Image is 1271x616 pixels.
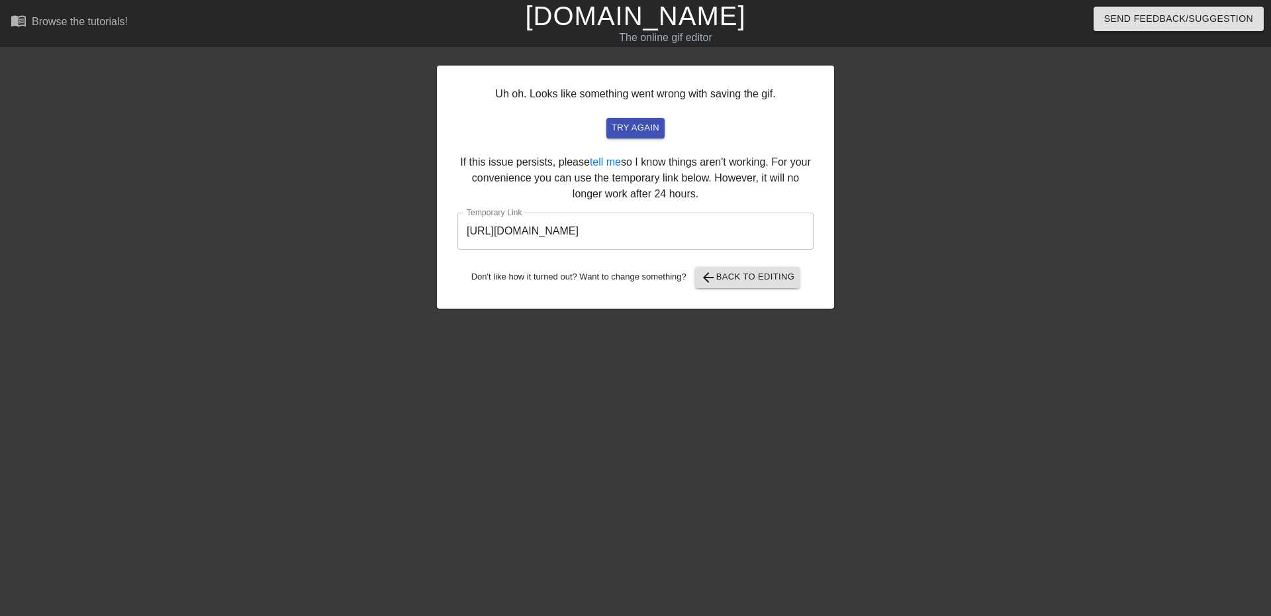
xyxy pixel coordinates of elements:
[700,270,716,285] span: arrow_back
[606,118,665,138] button: try again
[430,30,901,46] div: The online gif editor
[457,267,814,288] div: Don't like how it turned out? Want to change something?
[32,16,128,27] div: Browse the tutorials!
[695,267,800,288] button: Back to Editing
[590,156,621,168] a: tell me
[11,13,26,28] span: menu_book
[700,270,795,285] span: Back to Editing
[525,1,745,30] a: [DOMAIN_NAME]
[1104,11,1253,27] span: Send Feedback/Suggestion
[612,121,659,136] span: try again
[11,13,128,33] a: Browse the tutorials!
[1094,7,1264,31] button: Send Feedback/Suggestion
[437,66,834,309] div: Uh oh. Looks like something went wrong with saving the gif. If this issue persists, please so I k...
[457,213,814,250] input: bare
